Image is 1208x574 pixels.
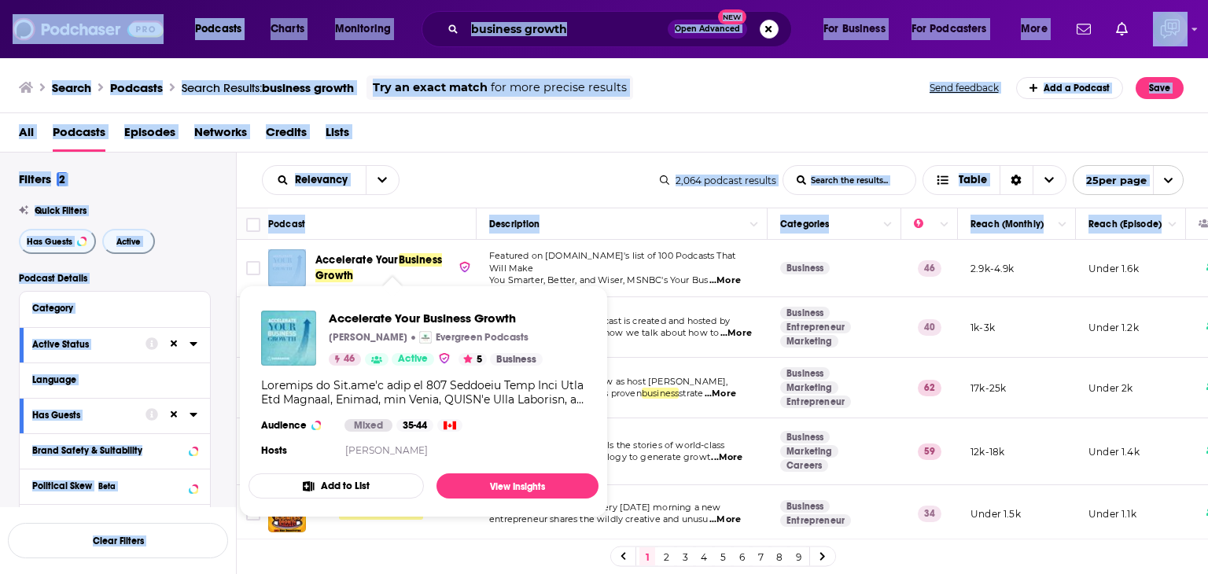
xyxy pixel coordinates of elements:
[1163,215,1182,234] button: Column Actions
[1153,12,1188,46] button: Show profile menu
[326,120,349,152] a: Lists
[1088,445,1140,458] p: Under 1.4k
[19,120,34,152] span: All
[262,80,354,95] span: business growth
[261,444,287,457] h4: Hosts
[32,298,197,318] button: Category
[780,396,851,408] a: Entrepreneur
[489,376,727,387] span: Join our twice-weekly show as host [PERSON_NAME],
[780,514,851,527] a: Entrepreneur
[246,261,260,275] span: Toggle select row
[593,502,720,513] span: Every [DATE] morning a new
[790,547,806,566] a: 9
[745,215,764,234] button: Column Actions
[970,445,1004,458] p: 12k-18k
[668,20,747,39] button: Open AdvancedNew
[335,18,391,40] span: Monitoring
[780,215,829,234] div: Categories
[1110,16,1134,42] a: Show notifications dropdown
[918,380,941,396] p: 62
[436,11,807,47] div: Search podcasts, credits, & more...
[970,507,1021,521] p: Under 1.5k
[116,237,141,246] span: Active
[970,321,995,334] p: 1k-3k
[918,319,941,335] p: 40
[959,175,987,186] span: Table
[32,370,197,389] button: Language
[489,250,735,274] span: Featured on [DOMAIN_NAME]'s list of 100 Podcasts That Will Make
[489,451,710,462] span: marketers who use technology to generate growt
[918,260,941,276] p: 46
[32,476,197,495] button: Political SkewBeta
[1136,77,1184,99] button: Save
[8,523,228,558] button: Clear Filters
[266,120,307,152] a: Credits
[271,18,304,40] span: Charts
[780,321,851,333] a: Entrepreneur
[709,513,741,526] span: ...More
[295,175,353,186] span: Relevancy
[1088,507,1136,521] p: Under 1.1k
[32,334,145,354] button: Active Status
[268,249,306,287] img: Accelerate Your Business Growth
[1088,215,1162,234] div: Reach (Episode)
[1088,262,1139,275] p: Under 1.6k
[32,445,184,456] div: Brand Safety & Suitability
[329,353,361,366] a: 46
[19,273,211,284] p: Podcast Details
[1088,321,1139,334] p: Under 1.2k
[753,547,768,566] a: 7
[19,171,68,186] h2: Filters
[1153,12,1188,46] span: Logged in as corioliscompany
[639,547,655,566] a: 1
[419,331,432,344] img: Evergreen Podcasts
[373,79,488,97] a: Try an exact match
[53,120,105,152] a: Podcasts
[20,504,210,539] button: Show More
[734,547,749,566] a: 6
[780,307,830,319] a: Business
[195,18,241,40] span: Podcasts
[52,80,91,95] h3: Search
[658,547,674,566] a: 2
[705,388,736,400] span: ...More
[1073,165,1184,195] button: open menu
[262,165,400,195] h2: Choose List sort
[677,547,693,566] a: 3
[396,419,433,432] div: 35-44
[1016,77,1124,99] a: Add a Podcast
[1000,166,1033,194] div: Sort Direction
[1153,12,1188,46] img: User Profile
[823,18,886,40] span: For Business
[344,419,392,432] div: Mixed
[970,215,1044,234] div: Reach (Monthly)
[32,303,187,314] div: Category
[329,311,543,326] a: Accelerate Your Business Growth
[419,331,528,344] a: Evergreen PodcastsEvergreen Podcasts
[13,14,164,44] a: Podchaser - Follow, Share and Rate Podcasts
[491,79,627,97] span: for more precise results
[32,374,187,385] div: Language
[27,237,72,246] span: Has Guests
[261,311,316,366] a: Accelerate Your Business Growth
[490,353,543,366] a: Business
[345,444,428,456] a: [PERSON_NAME]
[679,388,703,399] span: strate
[675,25,740,33] span: Open Advanced
[1053,215,1072,234] button: Column Actions
[260,17,314,42] a: Charts
[696,547,712,566] a: 4
[32,440,197,460] button: Brand Safety & Suitability
[878,215,897,234] button: Column Actions
[780,445,838,458] a: Marketing
[19,229,96,254] button: Has Guests
[124,120,175,152] span: Episodes
[32,410,135,421] div: Has Guests
[709,274,741,287] span: ...More
[642,388,679,399] span: business
[57,172,68,186] span: 2
[32,339,135,350] div: Active Status
[438,351,451,365] img: verified Badge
